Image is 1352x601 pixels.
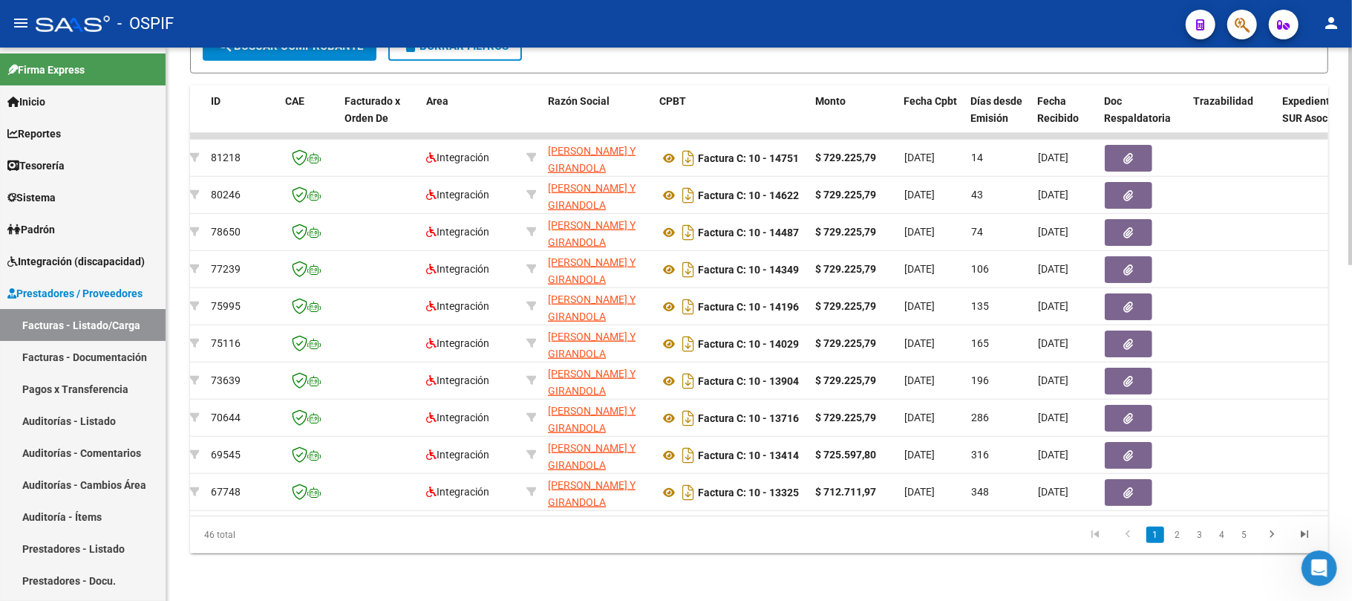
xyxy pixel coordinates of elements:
span: CAE [285,95,304,107]
span: 81218 [211,152,241,163]
i: Descargar documento [679,332,698,356]
datatable-header-cell: Fecha Recibido [1032,85,1099,151]
span: [PERSON_NAME] Y GIRANDOLA [PERSON_NAME] S.H. [548,293,636,356]
i: Descargar documento [679,481,698,504]
strong: Factura C: 10 - 13904 [698,375,799,387]
i: Descargar documento [679,258,698,282]
span: [PERSON_NAME] Y GIRANDOLA [PERSON_NAME] S.H. [548,331,636,393]
a: go to first page [1081,527,1109,543]
span: [DATE] [1038,189,1068,201]
span: Facturado x Orden De [344,95,400,124]
span: [DATE] [1038,152,1068,163]
span: [PERSON_NAME] Y GIRANDOLA [PERSON_NAME] S.H. [548,442,636,504]
span: 75116 [211,337,241,349]
span: [PERSON_NAME] Y GIRANDOLA [PERSON_NAME] S.H. [548,405,636,467]
li: page 3 [1189,522,1211,548]
span: [DATE] [904,486,935,498]
a: 4 [1213,527,1231,543]
span: [PERSON_NAME] Y GIRANDOLA [PERSON_NAME] S.H. [548,256,636,319]
span: [DATE] [1038,449,1068,461]
strong: Factura C: 10 - 13414 [698,449,799,461]
span: [DATE] [1038,226,1068,238]
span: [PERSON_NAME] Y GIRANDOLA [PERSON_NAME] S.H. [548,145,636,207]
span: Integración [426,300,489,312]
strong: Factura C: 10 - 14029 [698,338,799,350]
i: Descargar documento [679,146,698,170]
datatable-header-cell: CPBT [653,85,809,151]
span: [DATE] [1038,412,1068,423]
span: Integración [426,374,489,386]
div: 33610006499 [548,328,647,360]
strong: $ 729.225,79 [815,189,876,201]
div: 33610006499 [548,254,647,285]
span: 135 [971,300,989,312]
span: Reportes [7,126,61,142]
span: [DATE] [904,300,935,312]
span: [DATE] [1038,374,1068,386]
i: Descargar documento [679,221,698,244]
span: Borrar Filtros [402,39,509,53]
datatable-header-cell: Area [420,85,520,151]
strong: $ 729.225,79 [815,152,876,163]
span: 286 [971,412,989,423]
span: 73639 [211,374,241,386]
datatable-header-cell: Doc Respaldatoria [1099,85,1188,151]
a: go to last page [1290,527,1319,543]
span: [DATE] [904,374,935,386]
i: Descargar documento [679,295,698,319]
i: Descargar documento [679,183,698,207]
span: Tesorería [7,157,65,174]
span: Integración [426,189,489,201]
datatable-header-cell: Monto [809,85,898,151]
span: [DATE] [1038,486,1068,498]
span: 196 [971,374,989,386]
mat-icon: person [1322,14,1340,32]
span: [DATE] [904,152,935,163]
strong: Factura C: 10 - 13325 [698,487,799,498]
span: Expediente SUR Asociado [1283,95,1349,124]
span: Fecha Cpbt [904,95,958,107]
span: 80246 [211,189,241,201]
div: 33610006499 [548,477,647,508]
span: Sistema [7,189,56,206]
span: Padrón [7,221,55,238]
datatable-header-cell: CAE [279,85,339,151]
li: page 5 [1233,522,1255,548]
span: Integración [426,486,489,498]
strong: Factura C: 10 - 14487 [698,227,799,238]
strong: $ 729.225,79 [815,412,876,423]
datatable-header-cell: ID [205,85,279,151]
span: 77239 [211,263,241,275]
div: 33610006499 [548,217,647,248]
i: Descargar documento [679,444,698,467]
span: Integración [426,226,489,238]
span: Integración (discapacidad) [7,253,145,270]
span: - OSPIF [117,7,174,40]
datatable-header-cell: Facturado x Orden De [339,85,420,151]
strong: Factura C: 10 - 14751 [698,152,799,164]
a: 3 [1191,527,1209,543]
span: 165 [971,337,989,349]
span: 67748 [211,486,241,498]
span: 78650 [211,226,241,238]
span: [PERSON_NAME] Y GIRANDOLA [PERSON_NAME] S.H. [548,479,636,542]
span: Doc Respaldatoria [1105,95,1172,124]
span: 74 [971,226,983,238]
strong: Factura C: 10 - 14622 [698,189,799,201]
mat-icon: menu [12,14,30,32]
strong: $ 712.711,97 [815,486,876,498]
span: 316 [971,449,989,461]
div: 33610006499 [548,366,647,397]
div: 33610006499 [548,180,647,211]
strong: $ 729.225,79 [815,226,876,238]
div: 33610006499 [548,440,647,471]
span: Area [426,95,448,107]
span: [DATE] [904,412,935,423]
span: Buscar Comprobante [216,39,363,53]
span: 348 [971,486,989,498]
span: [DATE] [1038,300,1068,312]
span: [DATE] [904,263,935,275]
span: Integración [426,337,489,349]
strong: $ 729.225,79 [815,263,876,275]
span: ID [211,95,221,107]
